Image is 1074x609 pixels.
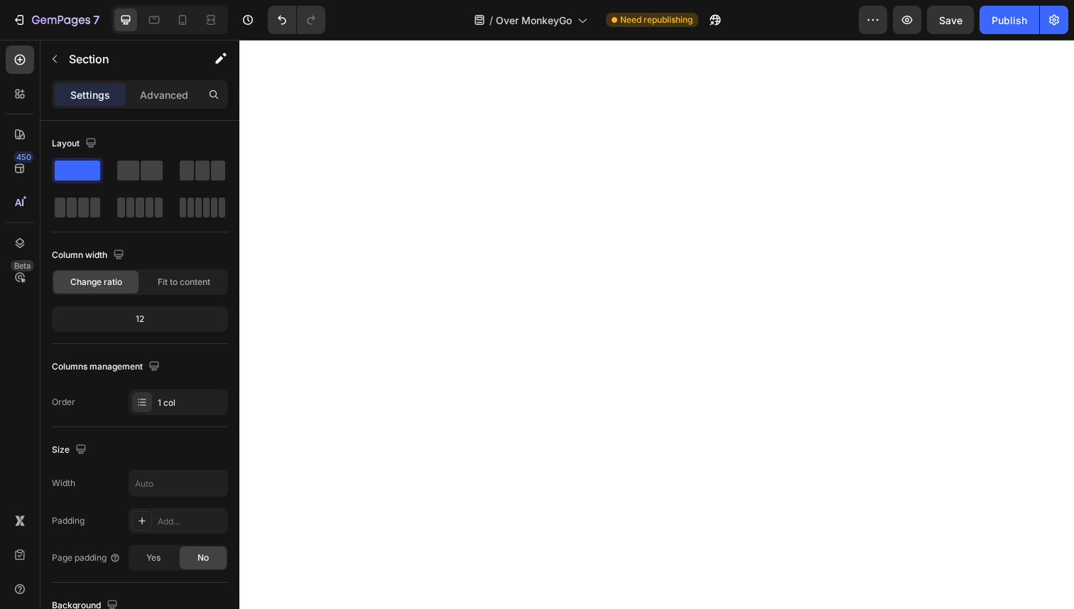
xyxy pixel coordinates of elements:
[6,6,106,34] button: 7
[158,515,224,528] div: Add...
[55,309,225,329] div: 12
[927,6,974,34] button: Save
[70,276,122,289] span: Change ratio
[52,134,99,153] div: Layout
[52,551,121,564] div: Page padding
[158,397,224,409] div: 1 col
[69,50,185,68] p: Section
[52,396,75,409] div: Order
[93,11,99,28] p: 7
[129,470,227,496] input: Auto
[146,551,161,564] span: Yes
[11,260,34,271] div: Beta
[939,14,962,26] span: Save
[13,151,34,163] div: 450
[158,276,210,289] span: Fit to content
[52,441,89,460] div: Size
[992,13,1027,28] div: Publish
[140,87,188,102] p: Advanced
[239,40,1074,609] iframe: Design area
[197,551,209,564] span: No
[70,87,110,102] p: Settings
[268,6,325,34] div: Undo/Redo
[620,14,693,26] span: Need republishing
[496,13,572,28] span: Over MonkeyGo
[52,477,75,490] div: Width
[980,6,1039,34] button: Publish
[52,357,163,377] div: Columns management
[52,514,85,527] div: Padding
[52,246,127,265] div: Column width
[489,13,493,28] span: /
